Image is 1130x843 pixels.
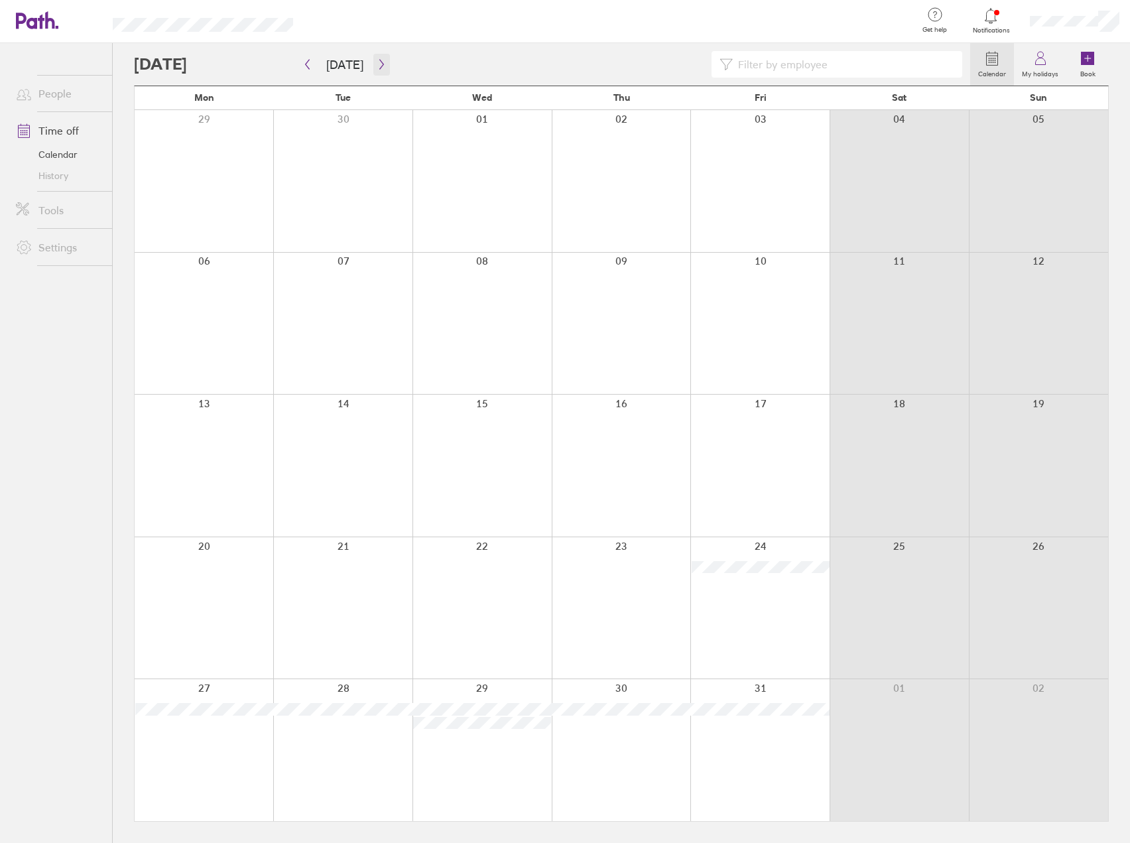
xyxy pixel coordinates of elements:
span: Tue [336,92,351,103]
span: Notifications [970,27,1013,34]
input: Filter by employee [733,52,954,77]
a: People [5,80,112,107]
span: Thu [613,92,630,103]
a: History [5,165,112,186]
span: Sat [892,92,907,103]
a: Time off [5,117,112,144]
a: Notifications [970,7,1013,34]
button: [DATE] [316,54,374,76]
a: Calendar [970,43,1014,86]
a: Calendar [5,144,112,165]
a: Book [1066,43,1109,86]
label: My holidays [1014,66,1066,78]
span: Mon [194,92,214,103]
label: Book [1072,66,1103,78]
label: Calendar [970,66,1014,78]
span: Wed [472,92,492,103]
a: Tools [5,197,112,224]
a: Settings [5,234,112,261]
span: Sun [1030,92,1047,103]
a: My holidays [1014,43,1066,86]
span: Get help [913,26,956,34]
span: Fri [755,92,767,103]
